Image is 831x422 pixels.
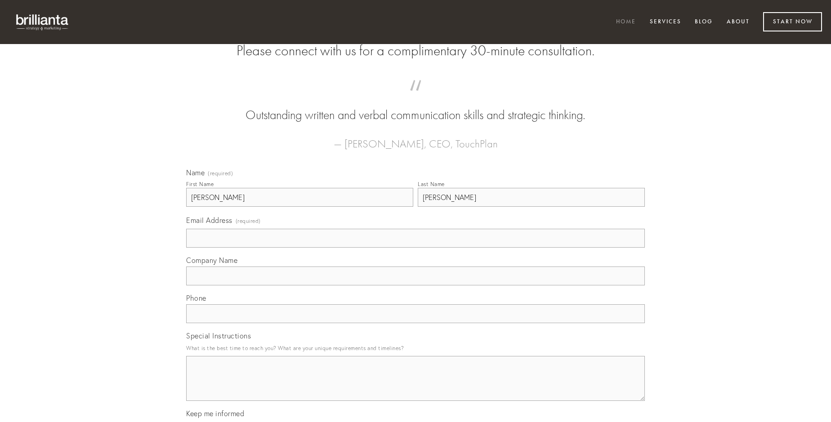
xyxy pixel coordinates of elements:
[186,256,237,265] span: Company Name
[201,89,630,107] span: “
[186,409,244,418] span: Keep me informed
[236,215,261,227] span: (required)
[186,168,205,177] span: Name
[186,216,232,225] span: Email Address
[186,331,251,340] span: Special Instructions
[610,15,642,30] a: Home
[644,15,687,30] a: Services
[186,293,206,302] span: Phone
[763,12,822,31] a: Start Now
[186,181,214,187] div: First Name
[208,171,233,176] span: (required)
[721,15,755,30] a: About
[186,342,645,354] p: What is the best time to reach you? What are your unique requirements and timelines?
[689,15,719,30] a: Blog
[418,181,445,187] div: Last Name
[201,124,630,153] figcaption: — [PERSON_NAME], CEO, TouchPlan
[9,9,76,35] img: brillianta - research, strategy, marketing
[186,42,645,59] h2: Please connect with us for a complimentary 30-minute consultation.
[201,89,630,124] blockquote: Outstanding written and verbal communication skills and strategic thinking.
